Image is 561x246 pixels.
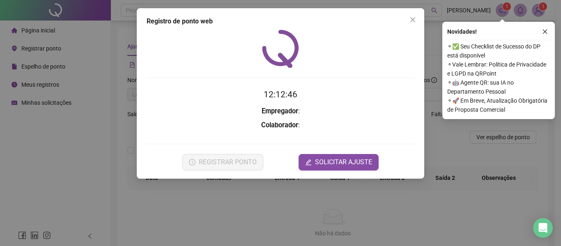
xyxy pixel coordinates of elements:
strong: Empregador [262,107,298,115]
span: ⚬ 🚀 Em Breve, Atualização Obrigatória de Proposta Comercial [447,96,550,114]
span: Novidades ! [447,27,477,36]
img: QRPoint [262,30,299,68]
span: SOLICITAR AJUSTE [315,157,372,167]
button: REGISTRAR PONTO [182,154,263,170]
span: edit [305,159,312,166]
span: close [409,16,416,23]
span: ⚬ Vale Lembrar: Política de Privacidade e LGPD na QRPoint [447,60,550,78]
h3: : [147,120,414,131]
span: close [542,29,548,34]
button: editSOLICITAR AJUSTE [299,154,379,170]
span: ⚬ ✅ Seu Checklist de Sucesso do DP está disponível [447,42,550,60]
strong: Colaborador [261,121,298,129]
h3: : [147,106,414,117]
span: ⚬ 🤖 Agente QR: sua IA no Departamento Pessoal [447,78,550,96]
div: Registro de ponto web [147,16,414,26]
div: Open Intercom Messenger [533,218,553,238]
time: 12:12:46 [264,90,297,99]
button: Close [406,13,419,26]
